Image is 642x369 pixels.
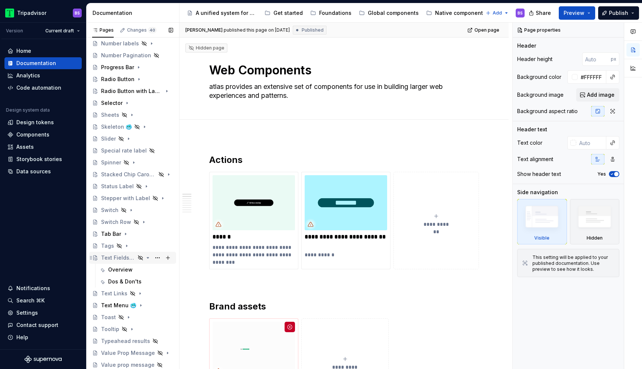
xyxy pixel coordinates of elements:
[89,288,176,299] a: Text Links
[16,334,28,341] div: Help
[101,111,119,119] div: Sheets
[101,40,139,47] div: Number labels
[108,278,142,285] div: Dos & Don'ts
[89,169,176,180] a: Stacked Chip Carousel
[101,325,119,333] div: Tooltip
[564,9,584,17] span: Preview
[89,252,176,264] a: Text Fields 🥶
[108,266,133,273] div: Overview
[148,27,156,33] span: 40
[89,216,176,228] a: Switch Row
[196,9,257,17] div: A unified system for every journey.
[305,175,387,230] img: b4ea359a-5ac5-4ce9-8d63-e6b2c05d1f7d.png
[16,297,45,304] div: Search ⌘K
[208,61,477,79] textarea: Web Components
[89,73,176,85] a: Radio Button
[576,88,619,102] button: Add image
[208,81,477,102] textarea: atlas provides an extensive set of components for use in building larger web experiences and patt...
[101,302,136,309] div: Text Menu 🥶
[483,8,511,18] button: Add
[536,9,551,17] span: Share
[75,10,80,16] div: BS
[101,254,135,261] div: Text Fields 🥶
[368,9,419,17] div: Global components
[4,319,82,331] button: Contact support
[89,240,176,252] a: Tags
[101,147,147,154] div: Special rate label
[89,323,176,335] a: Tooltip
[93,9,176,17] div: Documentation
[16,131,49,138] div: Components
[89,109,176,121] a: Sheets
[89,133,176,145] a: Slider
[16,155,62,163] div: Storybook stories
[101,99,123,107] div: Selector
[101,206,119,214] div: Switch
[101,314,116,321] div: Toast
[518,10,523,16] div: BS
[89,121,176,133] a: Skeleton 🥶
[89,85,176,97] a: Radio Button with Label
[307,7,354,19] a: Foundations
[16,168,51,175] div: Data sources
[4,307,82,319] a: Settings
[273,9,303,17] div: Get started
[209,301,479,312] h2: Brand assets
[184,7,260,19] a: A unified system for every journey.
[423,7,489,19] a: Native components
[578,70,606,84] input: Auto
[4,153,82,165] a: Storybook stories
[4,116,82,128] a: Design tokens
[597,171,606,177] label: Yes
[89,157,176,169] a: Spinner
[16,285,50,292] div: Notifications
[435,9,486,17] div: Native components
[89,347,176,359] a: Value Prop Message
[4,282,82,294] button: Notifications
[587,91,615,99] span: Add image
[16,47,31,55] div: Home
[209,154,479,166] h2: Actions
[185,27,223,33] span: [PERSON_NAME]
[101,361,155,369] div: Value prop message
[16,84,61,92] div: Code automation
[356,7,422,19] a: Global components
[92,27,114,33] div: Pages
[89,97,176,109] a: Selector
[101,159,121,166] div: Spinner
[576,136,606,150] input: Auto
[25,356,62,363] svg: Supernova Logo
[6,107,50,113] div: Design system data
[16,72,40,79] div: Analytics
[517,199,567,244] div: Visible
[517,139,542,147] div: Text color
[89,228,176,240] a: Tab Bar
[16,309,38,317] div: Settings
[5,9,14,17] img: 0ed0e8b8-9446-497d-bad0-376821b19aa5.png
[517,155,553,163] div: Text alignment
[89,38,176,49] a: Number labels
[517,91,564,99] div: Background image
[4,166,82,177] a: Data sources
[96,264,176,276] a: Overview
[517,170,561,178] div: Show header text
[213,175,295,230] img: d76a7936-9f7b-474d-8e20-168d762591b9.png
[89,180,176,192] a: Status Label
[127,27,156,33] div: Changes
[42,26,83,36] button: Current draft
[517,126,547,133] div: Header text
[89,299,176,311] a: Text Menu 🥶
[101,218,131,226] div: Switch Row
[534,235,549,241] div: Visible
[101,337,150,345] div: Typeahead results
[101,242,114,250] div: Tags
[493,10,502,16] span: Add
[4,45,82,57] a: Home
[4,82,82,94] a: Code automation
[4,295,82,307] button: Search ⌘K
[101,171,156,178] div: Stacked Chip Carousel
[609,9,628,17] span: Publish
[262,7,306,19] a: Get started
[17,9,46,17] div: Tripadvisor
